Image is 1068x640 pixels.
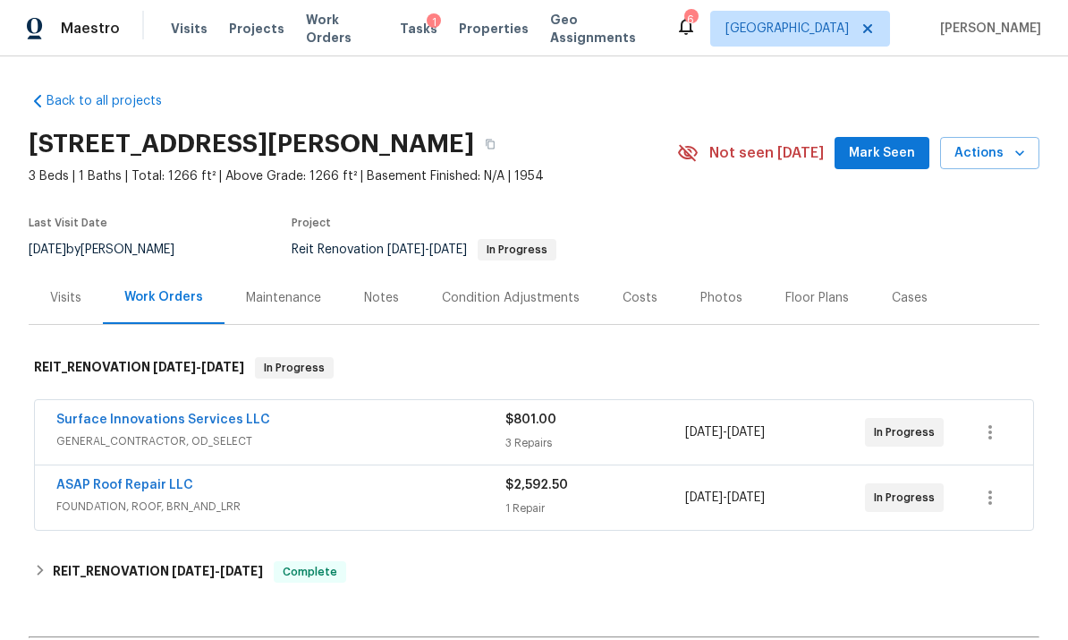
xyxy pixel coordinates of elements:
[387,243,425,256] span: [DATE]
[442,289,580,307] div: Condition Adjustments
[124,288,203,306] div: Work Orders
[725,20,849,38] span: [GEOGRAPHIC_DATA]
[709,144,824,162] span: Not seen [DATE]
[29,243,66,256] span: [DATE]
[505,414,556,426] span: $801.00
[29,92,200,110] a: Back to all projects
[171,20,208,38] span: Visits
[292,218,331,228] span: Project
[61,20,120,38] span: Maestro
[387,243,467,256] span: -
[685,491,723,504] span: [DATE]
[275,563,344,581] span: Complete
[364,289,399,307] div: Notes
[172,565,263,577] span: -
[685,489,765,507] span: -
[246,289,321,307] div: Maintenance
[874,489,942,507] span: In Progress
[56,432,505,450] span: GENERAL_CONTRACTOR, OD_SELECT
[56,414,270,426] a: Surface Innovations Services LLC
[29,167,677,185] span: 3 Beds | 1 Baths | Total: 1266 ft² | Above Grade: 1266 ft² | Basement Finished: N/A | 1954
[400,22,437,35] span: Tasks
[892,289,928,307] div: Cases
[153,361,196,373] span: [DATE]
[257,359,332,377] span: In Progress
[201,361,244,373] span: [DATE]
[29,239,196,260] div: by [PERSON_NAME]
[153,361,244,373] span: -
[229,20,284,38] span: Projects
[727,491,765,504] span: [DATE]
[933,20,1041,38] span: [PERSON_NAME]
[479,244,555,255] span: In Progress
[427,13,441,31] div: 1
[29,135,474,153] h2: [STREET_ADDRESS][PERSON_NAME]
[849,142,915,165] span: Mark Seen
[474,128,506,160] button: Copy Address
[29,550,1039,593] div: REIT_RENOVATION [DATE]-[DATE]Complete
[550,11,654,47] span: Geo Assignments
[34,357,244,379] h6: REIT_RENOVATION
[623,289,657,307] div: Costs
[220,565,263,577] span: [DATE]
[835,137,929,170] button: Mark Seen
[685,426,723,439] span: [DATE]
[292,243,556,256] span: Reit Renovation
[505,434,685,452] div: 3 Repairs
[29,218,107,228] span: Last Visit Date
[954,142,1025,165] span: Actions
[306,11,378,47] span: Work Orders
[429,243,467,256] span: [DATE]
[505,499,685,517] div: 1 Repair
[172,565,215,577] span: [DATE]
[684,11,697,29] div: 6
[505,479,568,491] span: $2,592.50
[727,426,765,439] span: [DATE]
[459,20,529,38] span: Properties
[53,561,263,583] h6: REIT_RENOVATION
[56,479,193,491] a: ASAP Roof Repair LLC
[50,289,81,307] div: Visits
[940,137,1039,170] button: Actions
[685,423,765,441] span: -
[56,498,505,516] span: FOUNDATION, ROOF, BRN_AND_LRR
[785,289,849,307] div: Floor Plans
[700,289,742,307] div: Photos
[29,339,1039,397] div: REIT_RENOVATION [DATE]-[DATE]In Progress
[874,423,942,441] span: In Progress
